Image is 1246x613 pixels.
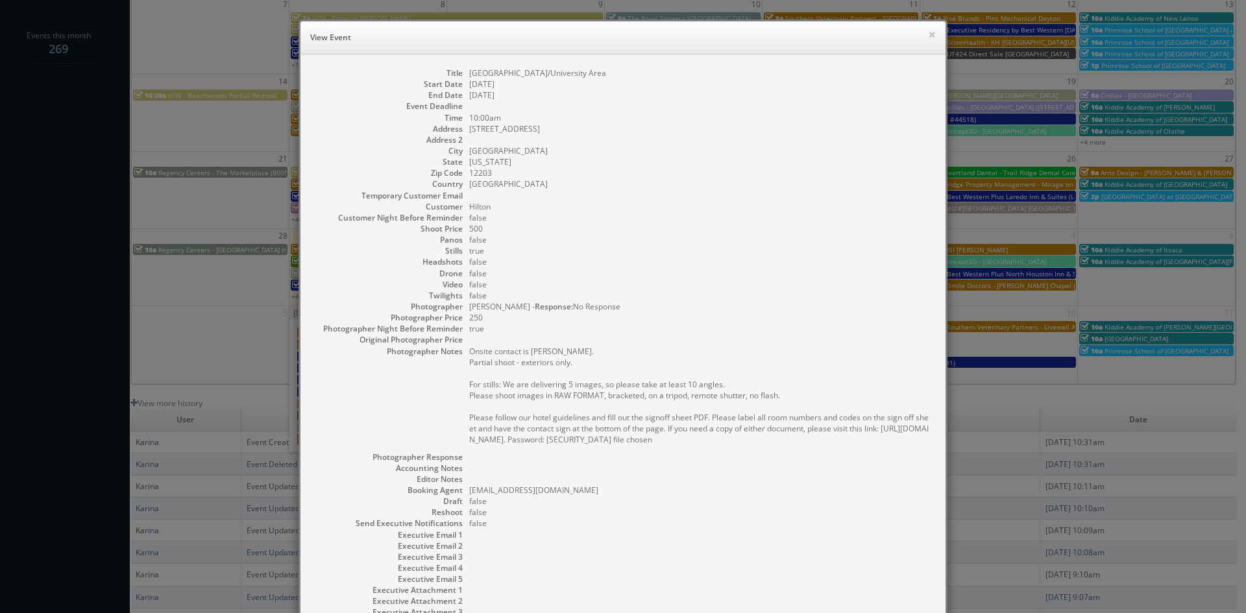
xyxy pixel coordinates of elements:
dt: Executive Attachment 2 [313,595,463,607]
dt: Event Deadline [313,101,463,112]
dd: [US_STATE] [469,156,933,167]
h6: View Event [310,31,936,44]
dt: Stills [313,245,463,256]
dd: false [469,256,933,267]
dt: Time [313,112,463,123]
dt: Zip Code [313,167,463,178]
dt: Original Photographer Price [313,334,463,345]
dd: [GEOGRAPHIC_DATA] [469,178,933,189]
dd: false [469,507,933,518]
dt: Temporary Customer Email [313,190,463,201]
dd: 250 [469,312,933,323]
dt: Panos [313,234,463,245]
dd: true [469,323,933,334]
dd: [STREET_ADDRESS] [469,123,933,134]
dt: City [313,145,463,156]
dt: Address [313,123,463,134]
dt: Send Executive Notifications [313,518,463,529]
dt: Draft [313,496,463,507]
dd: [PERSON_NAME] - No Response [469,301,933,312]
dt: Customer Night Before Reminder [313,212,463,223]
dt: Reshoot [313,507,463,518]
dt: Executive Email 3 [313,551,463,562]
dt: Headshots [313,256,463,267]
dd: false [469,234,933,245]
b: Response: [535,301,573,312]
dt: Country [313,178,463,189]
dt: Photographer Notes [313,346,463,357]
pre: Onsite contact is [PERSON_NAME]. Partial shoot - exteriors only. For stills: We are delivering 5 ... [469,346,933,445]
dd: false [469,290,933,301]
dt: End Date [313,90,463,101]
dt: Address 2 [313,134,463,145]
dt: Customer [313,201,463,212]
dt: Editor Notes [313,474,463,485]
dd: Hilton [469,201,933,212]
dd: false [469,279,933,290]
dt: Twilights [313,290,463,301]
dt: Booking Agent [313,485,463,496]
button: × [928,30,936,39]
dt: Shoot Price [313,223,463,234]
dt: Title [313,67,463,78]
dt: Drone [313,268,463,279]
dt: Executive Attachment 1 [313,584,463,595]
dt: Executive Email 1 [313,529,463,540]
dd: 10:00am [469,112,933,123]
dd: false [469,268,933,279]
dt: Executive Email 5 [313,573,463,584]
dd: 500 [469,223,933,234]
dt: Photographer Night Before Reminder [313,323,463,334]
dd: [DATE] [469,90,933,101]
dd: true [469,245,933,256]
dt: Executive Email 2 [313,540,463,551]
dd: [EMAIL_ADDRESS][DOMAIN_NAME] [469,485,933,496]
dt: Photographer [313,301,463,312]
dt: Photographer Price [313,312,463,323]
dd: 12203 [469,167,933,178]
dt: Start Date [313,78,463,90]
dt: State [313,156,463,167]
dd: false [469,518,933,529]
dd: [GEOGRAPHIC_DATA] [469,145,933,156]
dt: Accounting Notes [313,463,463,474]
dd: false [469,496,933,507]
dd: [GEOGRAPHIC_DATA]/University Area [469,67,933,78]
dt: Photographer Response [313,451,463,463]
dt: Video [313,279,463,290]
dd: [DATE] [469,78,933,90]
dt: Executive Email 4 [313,562,463,573]
dd: false [469,212,933,223]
